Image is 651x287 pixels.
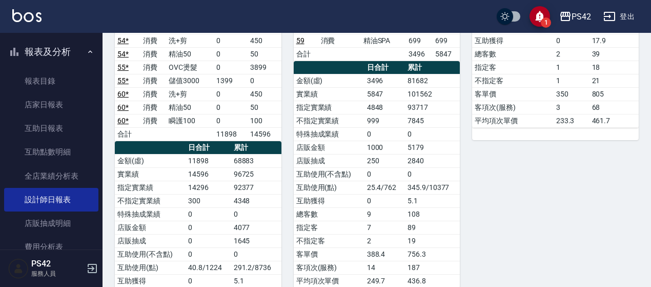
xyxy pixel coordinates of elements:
[294,141,364,154] td: 店販金額
[406,34,433,47] td: 699
[555,6,595,27] button: PS42
[294,127,364,141] td: 特殊抽成業績
[186,194,231,207] td: 300
[294,167,364,181] td: 互助使用(不含點)
[214,74,248,87] td: 1399
[248,74,281,87] td: 0
[231,221,281,234] td: 4077
[364,154,405,167] td: 250
[364,61,405,74] th: 日合計
[4,93,98,117] a: 店家日報表
[472,47,553,61] td: 總客數
[231,194,281,207] td: 4348
[554,87,589,101] td: 350
[405,221,460,234] td: 89
[4,164,98,188] a: 全店業績分析表
[294,261,364,274] td: 客項次(服務)
[166,74,213,87] td: 儲值3000
[361,34,406,47] td: 精油SPA
[231,181,281,194] td: 92377
[231,234,281,247] td: 1645
[8,258,29,279] img: Person
[140,47,166,61] td: 消費
[214,114,248,127] td: 0
[364,101,405,114] td: 4848
[166,47,213,61] td: 精油50
[364,181,405,194] td: 25.4/762
[186,141,231,155] th: 日合計
[248,34,281,47] td: 450
[406,47,433,61] td: 3496
[405,261,460,274] td: 187
[541,17,551,28] span: 1
[186,221,231,234] td: 0
[433,47,460,61] td: 5847
[589,47,639,61] td: 39
[248,101,281,114] td: 50
[405,141,460,154] td: 5179
[294,221,364,234] td: 指定客
[294,234,364,247] td: 不指定客
[4,39,98,65] button: 報表及分析
[115,247,186,261] td: 互助使用(不含點)
[294,47,318,61] td: 合計
[405,127,460,141] td: 0
[214,61,248,74] td: 0
[115,181,186,194] td: 指定實業績
[186,207,231,221] td: 0
[554,101,589,114] td: 3
[166,34,213,47] td: 洗+剪
[115,221,186,234] td: 店販金額
[115,207,186,221] td: 特殊抽成業績
[364,114,405,127] td: 999
[589,61,639,74] td: 18
[115,167,186,181] td: 實業績
[364,234,405,247] td: 2
[294,101,364,114] td: 指定實業績
[364,87,405,101] td: 5847
[4,117,98,140] a: 互助日報表
[248,87,281,101] td: 450
[186,261,231,274] td: 40.8/1224
[405,74,460,87] td: 81682
[115,194,186,207] td: 不指定實業績
[554,74,589,87] td: 1
[140,114,166,127] td: 消費
[214,127,248,141] td: 11898
[364,207,405,221] td: 9
[405,154,460,167] td: 2840
[405,167,460,181] td: 0
[231,247,281,261] td: 0
[433,34,460,47] td: 699
[572,10,591,23] div: PS42
[364,127,405,141] td: 0
[405,181,460,194] td: 345.9/10377
[589,114,639,127] td: 461.7
[472,34,553,47] td: 互助獲得
[4,212,98,235] a: 店販抽成明細
[294,87,364,101] td: 實業績
[12,9,42,22] img: Logo
[115,261,186,274] td: 互助使用(點)
[364,221,405,234] td: 7
[589,34,639,47] td: 17.9
[31,259,84,269] h5: PS42
[186,154,231,167] td: 11898
[554,114,589,127] td: 233.3
[405,194,460,207] td: 5.1
[364,247,405,261] td: 388.4
[472,87,553,101] td: 客單價
[294,154,364,167] td: 店販抽成
[166,61,213,74] td: OVC燙髮
[405,234,460,247] td: 19
[115,234,186,247] td: 店販抽成
[405,114,460,127] td: 7845
[214,47,248,61] td: 0
[166,87,213,101] td: 洗+剪
[364,194,405,207] td: 0
[294,74,364,87] td: 金額(虛)
[186,167,231,181] td: 14596
[214,87,248,101] td: 0
[31,269,84,278] p: 服務人員
[4,140,98,164] a: 互助點數明細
